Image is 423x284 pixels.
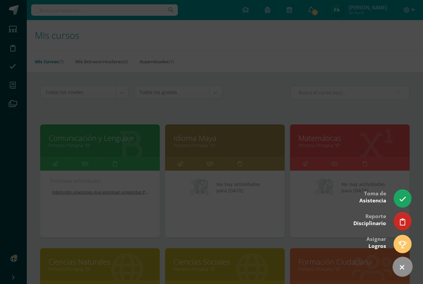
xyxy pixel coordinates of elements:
[366,231,386,253] div: Asignar
[353,208,386,230] div: Reporte
[368,243,386,250] span: Logros
[359,197,386,204] span: Asistencia
[359,186,386,207] div: Toma de
[353,220,386,227] span: Disciplinario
